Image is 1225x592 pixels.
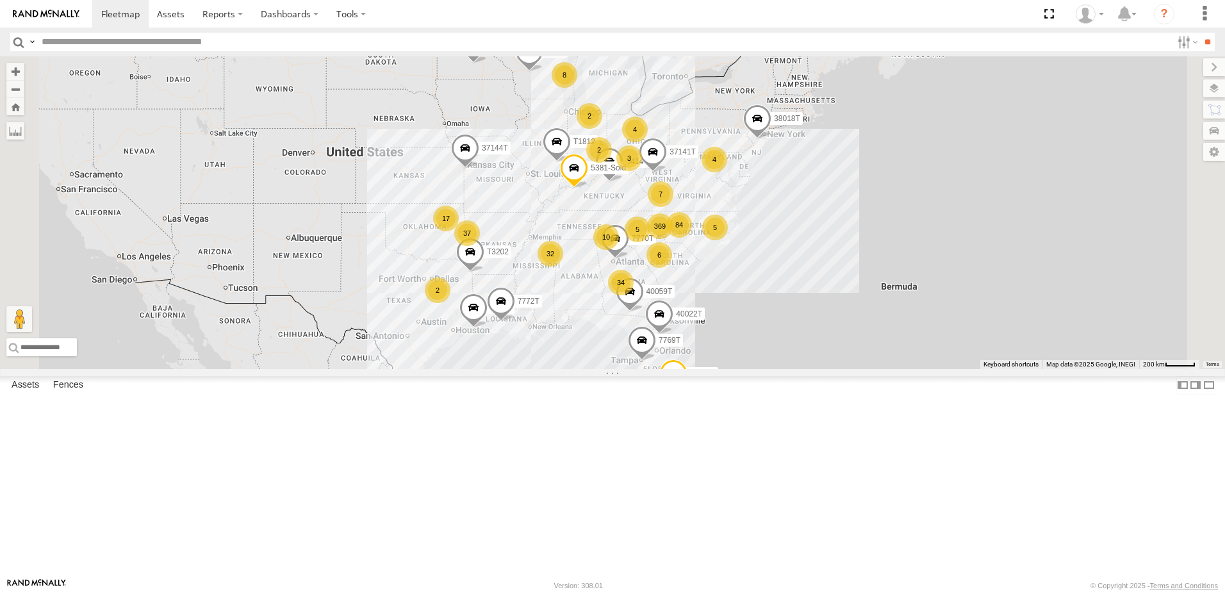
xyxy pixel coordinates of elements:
[648,181,673,207] div: 7
[7,579,66,592] a: Visit our Website
[659,336,680,345] span: 7769T
[622,117,648,142] div: 4
[702,215,728,240] div: 5
[983,360,1039,369] button: Keyboard shortcuts
[6,80,24,98] button: Zoom out
[774,114,800,123] span: 38018T
[1143,361,1165,368] span: 200 km
[1206,362,1219,367] a: Terms (opens in new tab)
[666,212,692,238] div: 84
[552,62,577,88] div: 8
[518,297,539,306] span: 7772T
[454,220,480,246] div: 37
[482,144,508,152] span: 37144T
[1071,4,1108,24] div: Dwight Wallace
[538,241,563,267] div: 32
[593,224,619,250] div: 10
[5,376,45,394] label: Assets
[1150,582,1218,589] a: Terms and Conditions
[6,306,32,332] button: Drag Pegman onto the map to open Street View
[13,10,79,19] img: rand-logo.svg
[487,248,509,257] span: T3202
[702,147,727,172] div: 4
[47,376,90,394] label: Fences
[27,33,37,51] label: Search Query
[1203,376,1215,395] label: Hide Summary Table
[1090,582,1218,589] div: © Copyright 2025 -
[676,309,702,318] span: 40022T
[1189,376,1202,395] label: Dock Summary Table to the Right
[670,147,696,156] span: 37141T
[1203,143,1225,161] label: Map Settings
[1172,33,1200,51] label: Search Filter Options
[591,163,626,172] span: 5381-Sold
[647,213,673,239] div: 369
[573,138,595,147] span: T1812
[6,98,24,115] button: Zoom Home
[646,242,672,268] div: 6
[425,277,450,303] div: 2
[1046,361,1135,368] span: Map data ©2025 Google, INEGI
[6,63,24,80] button: Zoom in
[1176,376,1189,395] label: Dock Summary Table to the Left
[616,145,642,171] div: 3
[1154,4,1174,24] i: ?
[577,103,602,129] div: 2
[433,206,459,231] div: 17
[6,122,24,140] label: Measure
[586,137,612,163] div: 2
[625,217,650,242] div: 5
[1139,360,1199,369] button: Map Scale: 200 km per 44 pixels
[646,287,673,296] span: 40059T
[608,270,634,295] div: 34
[554,582,603,589] div: Version: 308.01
